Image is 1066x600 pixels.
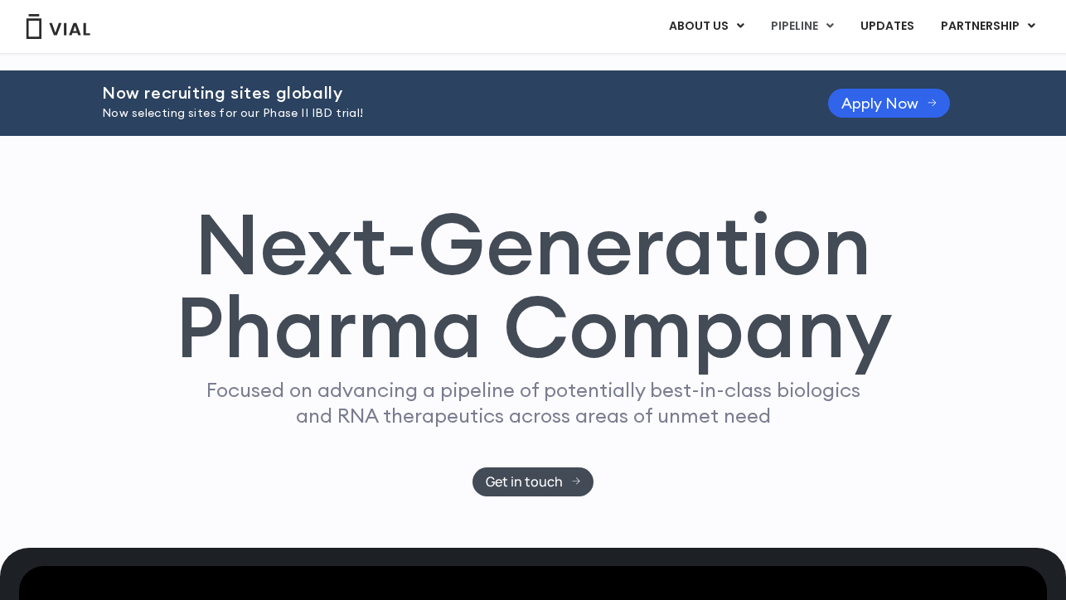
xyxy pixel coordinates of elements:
[102,104,787,123] p: Now selecting sites for our Phase II IBD trial!
[102,84,787,102] h2: Now recruiting sites globally
[847,12,927,41] a: UPDATES
[656,12,757,41] a: ABOUT USMenu Toggle
[928,12,1049,41] a: PARTNERSHIPMenu Toggle
[758,12,846,41] a: PIPELINEMenu Toggle
[472,467,594,496] a: Get in touch
[841,97,918,109] span: Apply Now
[199,377,867,428] p: Focused on advancing a pipeline of potentially best-in-class biologics and RNA therapeutics acros...
[25,14,91,39] img: Vial Logo
[486,476,563,488] span: Get in touch
[174,202,892,370] h1: Next-Generation Pharma Company
[828,89,950,118] a: Apply Now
